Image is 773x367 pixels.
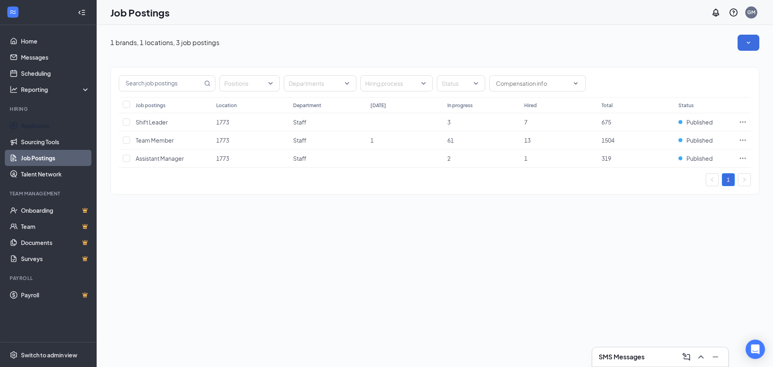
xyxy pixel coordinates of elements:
[694,350,707,363] button: ChevronUp
[21,287,90,303] a: PayrollCrown
[682,352,691,362] svg: ComposeMessage
[136,102,165,109] div: Job postings
[10,275,88,282] div: Payroll
[204,80,211,87] svg: MagnifyingGlass
[746,340,765,359] div: Open Intercom Messenger
[597,97,674,113] th: Total
[293,118,306,126] span: Staff
[216,102,237,109] div: Location
[520,97,597,113] th: Hired
[447,118,451,126] span: 3
[212,149,289,168] td: 1773
[496,79,569,88] input: Compensation info
[212,131,289,149] td: 1773
[711,8,721,17] svg: Notifications
[524,118,527,126] span: 7
[9,8,17,16] svg: WorkstreamLogo
[216,118,229,126] span: 1773
[21,166,90,182] a: Talent Network
[21,218,90,234] a: TeamCrown
[293,102,321,109] div: Department
[21,65,90,81] a: Scheduling
[21,234,90,251] a: DocumentsCrown
[119,76,203,91] input: Search job postings
[21,202,90,218] a: OnboardingCrown
[706,173,719,186] button: left
[601,118,611,126] span: 675
[212,113,289,131] td: 1773
[21,251,90,267] a: SurveysCrown
[722,173,735,186] li: 1
[696,352,706,362] svg: ChevronUp
[443,97,520,113] th: In progress
[21,351,77,359] div: Switch to admin view
[10,85,18,93] svg: Analysis
[110,6,169,19] h1: Job Postings
[447,155,451,162] span: 2
[524,137,531,144] span: 13
[216,137,229,144] span: 1773
[738,173,751,186] li: Next Page
[21,33,90,49] a: Home
[136,118,168,126] span: Shift Leader
[293,155,306,162] span: Staff
[747,9,755,16] div: GM
[680,350,693,363] button: ComposeMessage
[21,85,90,93] div: Reporting
[739,136,747,144] svg: Ellipses
[366,97,443,113] th: [DATE]
[709,350,722,363] button: Minimize
[370,137,374,144] span: 1
[110,38,219,47] p: 1 brands, 1 locations, 3 job postings
[686,154,713,162] span: Published
[674,97,735,113] th: Status
[738,35,759,51] button: SmallChevronDown
[21,118,90,134] a: Applicants
[711,352,720,362] svg: Minimize
[136,137,174,144] span: Team Member
[686,118,713,126] span: Published
[573,80,579,87] svg: ChevronDown
[710,177,715,182] span: left
[601,137,614,144] span: 1504
[447,137,454,144] span: 61
[216,155,229,162] span: 1773
[136,155,184,162] span: Assistant Manager
[289,113,366,131] td: Staff
[78,8,86,17] svg: Collapse
[738,173,751,186] button: right
[10,106,88,112] div: Hiring
[744,39,752,47] svg: SmallChevronDown
[289,131,366,149] td: Staff
[21,150,90,166] a: Job Postings
[289,149,366,168] td: Staff
[686,136,713,144] span: Published
[601,155,611,162] span: 319
[729,8,738,17] svg: QuestionInfo
[599,352,645,361] h3: SMS Messages
[21,49,90,65] a: Messages
[742,177,747,182] span: right
[10,351,18,359] svg: Settings
[21,134,90,150] a: Sourcing Tools
[10,190,88,197] div: Team Management
[293,137,306,144] span: Staff
[524,155,527,162] span: 1
[706,173,719,186] li: Previous Page
[722,174,734,186] a: 1
[739,118,747,126] svg: Ellipses
[739,154,747,162] svg: Ellipses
